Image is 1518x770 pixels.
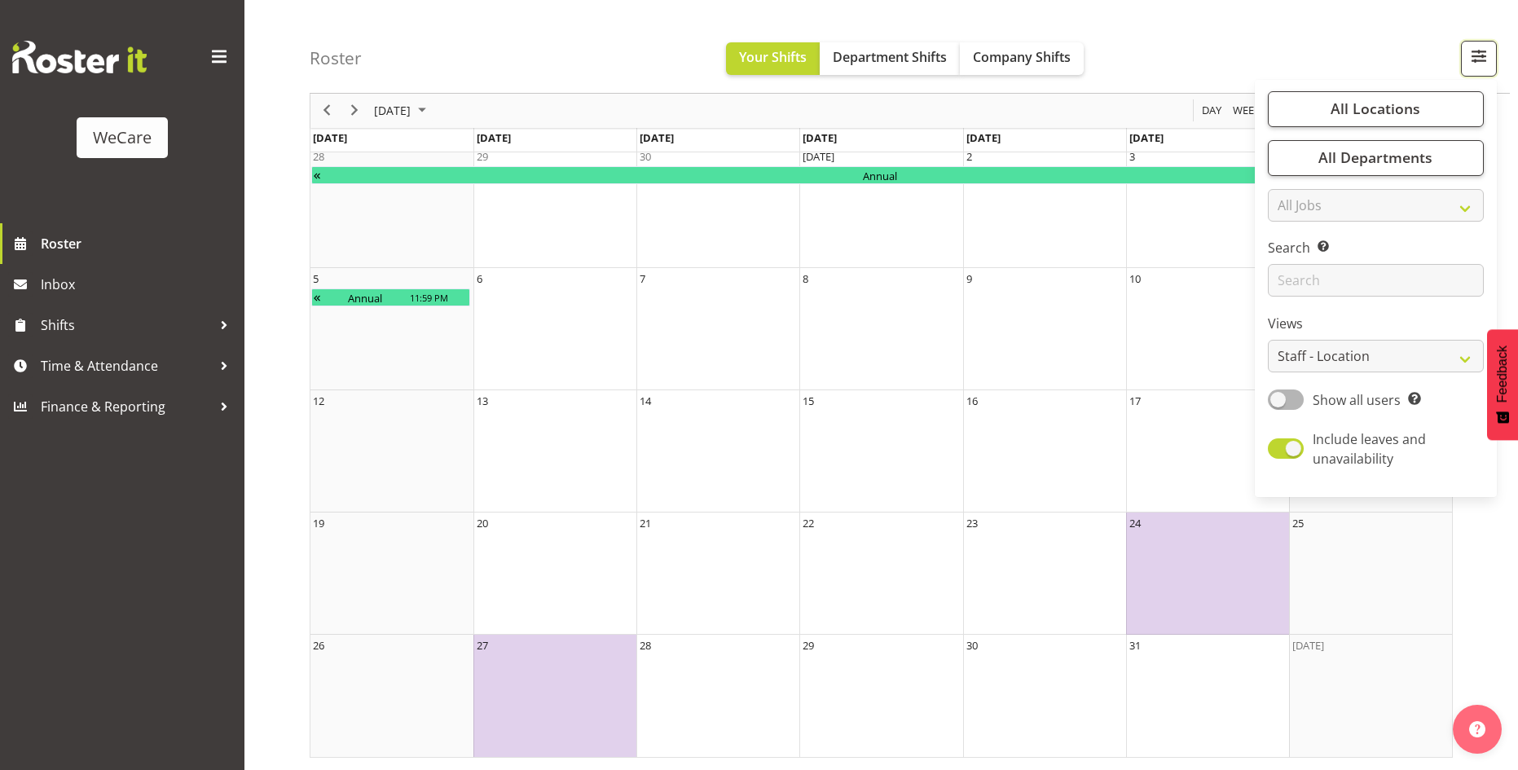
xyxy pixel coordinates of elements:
[372,101,412,121] span: [DATE]
[41,354,212,378] span: Time & Attendance
[726,42,820,75] button: Your Shifts
[313,148,324,165] div: 28
[963,390,1126,513] td: Thursday, October 16, 2025
[12,41,147,73] img: Rosterit website logo
[966,515,978,531] div: 23
[966,393,978,409] div: 16
[1289,513,1452,635] td: Saturday, October 25, 2025
[1313,430,1426,468] span: Include leaves and unavailability
[636,635,799,757] td: Tuesday, October 28, 2025
[1126,390,1289,513] td: Friday, October 17, 2025
[477,515,488,531] div: 20
[310,513,473,635] td: Sunday, October 19, 2025
[803,271,808,287] div: 8
[640,130,674,145] span: [DATE]
[966,130,1001,145] span: [DATE]
[310,84,1453,758] div: of October 2025
[1126,635,1289,757] td: Friday, October 31, 2025
[1129,637,1141,653] div: 31
[803,637,814,653] div: 29
[1126,513,1289,635] td: Friday, October 24, 2025
[963,513,1126,635] td: Thursday, October 23, 2025
[1129,148,1135,165] div: 3
[473,390,636,513] td: Monday, October 13, 2025
[1461,41,1497,77] button: Filter Shifts
[310,268,473,390] td: Sunday, October 5, 2025
[313,637,324,653] div: 26
[1268,315,1484,334] label: Views
[310,146,473,268] td: Sunday, September 28, 2025
[1200,101,1223,121] span: Day
[1199,101,1225,121] button: Timeline Day
[803,148,834,165] div: [DATE]
[473,146,636,268] td: Monday, September 29, 2025
[833,48,947,66] span: Department Shifts
[477,130,511,145] span: [DATE]
[963,146,1126,268] td: Thursday, October 2, 2025
[960,42,1084,75] button: Company Shifts
[344,101,366,121] button: Next
[41,313,212,337] span: Shifts
[803,393,814,409] div: 15
[799,146,962,268] td: Wednesday, October 1, 2025
[477,393,488,409] div: 13
[313,271,319,287] div: 5
[640,515,651,531] div: 21
[322,289,408,306] div: Annual
[1126,268,1289,390] td: Friday, October 10, 2025
[636,268,799,390] td: Tuesday, October 7, 2025
[1268,140,1484,176] button: All Departments
[973,48,1071,66] span: Company Shifts
[41,231,236,256] span: Roster
[477,271,482,287] div: 6
[41,272,236,297] span: Inbox
[739,48,807,66] span: Your Shifts
[408,289,449,306] div: 11:59 PM
[1129,393,1141,409] div: 17
[1268,91,1484,127] button: All Locations
[1495,345,1510,403] span: Feedback
[1469,721,1485,737] img: help-xxl-2.png
[803,515,814,531] div: 22
[310,49,362,68] h4: Roster
[636,390,799,513] td: Tuesday, October 14, 2025
[322,167,1439,183] div: Annual
[341,94,368,128] div: next period
[799,635,962,757] td: Wednesday, October 29, 2025
[963,635,1126,757] td: Thursday, October 30, 2025
[799,268,962,390] td: Wednesday, October 8, 2025
[966,148,972,165] div: 2
[473,268,636,390] td: Monday, October 6, 2025
[1126,146,1289,268] td: Friday, October 3, 2025
[313,130,347,145] span: [DATE]
[1268,239,1484,258] label: Search
[473,513,636,635] td: Monday, October 20, 2025
[316,101,338,121] button: Previous
[41,394,212,419] span: Finance & Reporting
[966,271,972,287] div: 9
[636,513,799,635] td: Tuesday, October 21, 2025
[310,635,473,757] td: Sunday, October 26, 2025
[1313,391,1401,409] span: Show all users
[1289,635,1452,757] td: Saturday, November 1, 2025
[1129,515,1141,531] div: 24
[473,635,636,757] td: Monday, October 27, 2025
[93,125,152,150] div: WeCare
[372,101,433,121] button: August 2025
[799,390,962,513] td: Wednesday, October 15, 2025
[636,146,799,268] td: Tuesday, September 30, 2025
[311,166,1450,184] div: Annual Begin From Saturday, September 6, 2025 at 12:00:00 AM GMT+12:00 Ends At Sunday, October 5,...
[1230,101,1264,121] button: Timeline Week
[1231,101,1262,121] span: Week
[799,513,962,635] td: Wednesday, October 22, 2025
[640,148,651,165] div: 30
[803,130,837,145] span: [DATE]
[477,148,488,165] div: 29
[313,515,324,531] div: 19
[640,393,651,409] div: 14
[963,268,1126,390] td: Thursday, October 9, 2025
[368,94,436,128] div: October 2025
[310,146,1452,757] table: of October 2025
[1129,271,1141,287] div: 10
[640,637,651,653] div: 28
